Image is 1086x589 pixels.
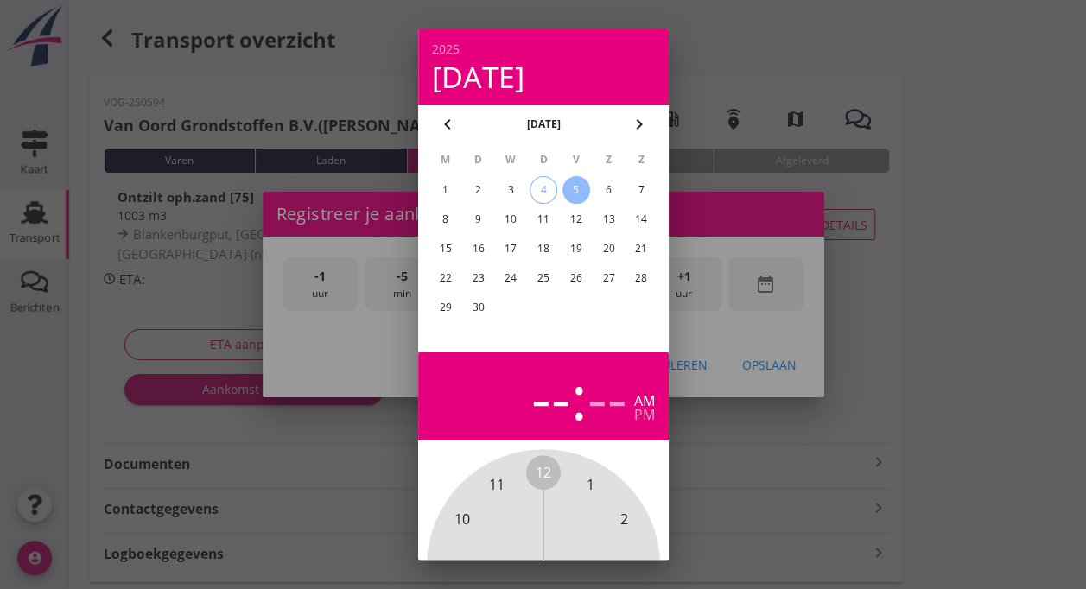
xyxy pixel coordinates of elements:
[529,206,556,233] button: 11
[529,235,556,263] button: 18
[432,43,655,55] div: 2025
[437,114,458,135] i: chevron_left
[594,264,622,292] button: 27
[620,509,628,529] span: 2
[464,176,492,204] button: 2
[594,176,622,204] button: 6
[627,176,655,204] button: 7
[431,206,459,233] button: 8
[627,235,655,263] button: 21
[431,294,459,321] button: 29
[431,264,459,292] button: 22
[562,235,589,263] button: 19
[634,394,655,408] div: am
[594,235,622,263] button: 20
[446,555,454,576] span: 9
[430,145,461,174] th: M
[529,264,556,292] button: 25
[497,176,524,204] button: 3
[464,235,492,263] button: 16
[464,264,492,292] button: 23
[632,555,640,576] span: 3
[560,145,591,174] th: V
[562,264,589,292] button: 26
[462,145,493,174] th: D
[586,475,594,496] span: 1
[530,177,556,203] div: 4
[627,206,655,233] button: 14
[562,176,589,204] button: 5
[489,475,505,496] span: 11
[497,264,524,292] button: 24
[497,235,524,263] button: 17
[627,264,655,292] button: 28
[464,294,492,321] button: 30
[464,206,492,233] button: 9
[431,235,459,263] button: 15
[528,145,559,174] th: D
[431,176,459,204] button: 1
[626,145,657,174] th: Z
[529,176,556,204] button: 4
[454,509,470,529] span: 10
[593,145,624,174] th: Z
[571,366,587,427] span: :
[536,462,551,483] span: 12
[495,145,526,174] th: W
[531,366,571,427] div: --
[521,111,565,137] button: [DATE]
[432,62,655,92] div: [DATE]
[587,366,627,427] div: --
[562,206,589,233] button: 12
[629,114,650,135] i: chevron_right
[634,408,655,421] div: pm
[497,206,524,233] button: 10
[594,206,622,233] button: 13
